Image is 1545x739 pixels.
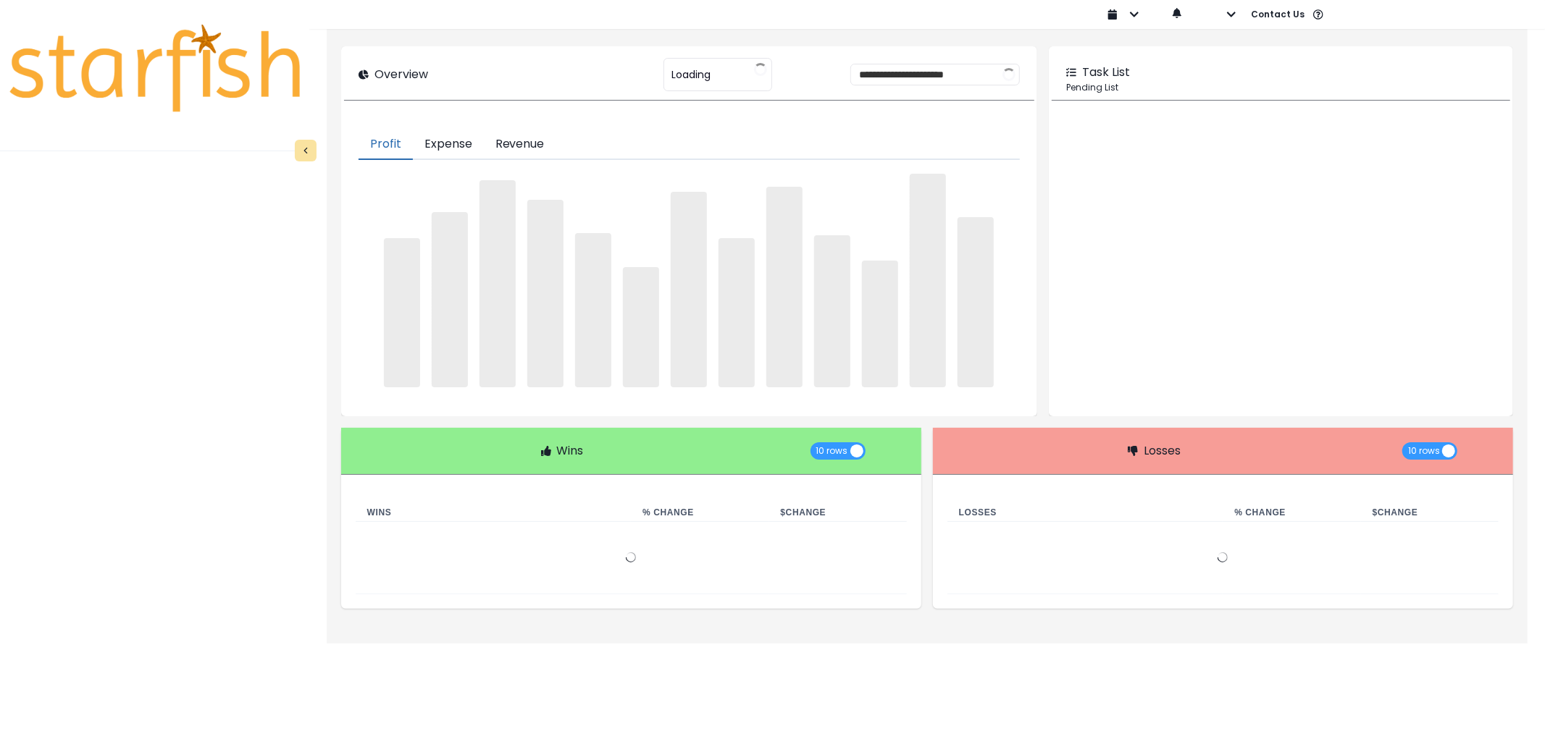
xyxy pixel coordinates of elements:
span: ‌ [862,261,898,387]
p: Losses [1144,442,1181,460]
button: Profit [359,130,413,160]
button: Expense [413,130,484,160]
span: ‌ [814,235,850,387]
th: $ Change [769,504,907,522]
span: ‌ [432,212,468,387]
p: Task List [1082,64,1130,81]
span: ‌ [480,180,516,387]
p: Pending List [1066,81,1496,94]
span: Loading [671,59,711,90]
span: ‌ [958,217,994,387]
span: 10 rows [1408,442,1440,460]
span: 10 rows [816,442,848,460]
span: ‌ [910,174,946,387]
span: ‌ [671,192,707,387]
p: Wins [557,442,584,460]
span: ‌ [384,238,420,387]
span: ‌ [527,200,564,387]
p: Overview [374,66,428,83]
th: Losses [947,504,1223,522]
th: Wins [356,504,632,522]
button: Revenue [484,130,556,160]
span: ‌ [575,233,611,387]
span: ‌ [623,267,659,387]
th: % Change [631,504,769,522]
th: $ Change [1361,504,1499,522]
th: % Change [1223,504,1360,522]
span: ‌ [766,187,803,387]
span: ‌ [719,238,755,387]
